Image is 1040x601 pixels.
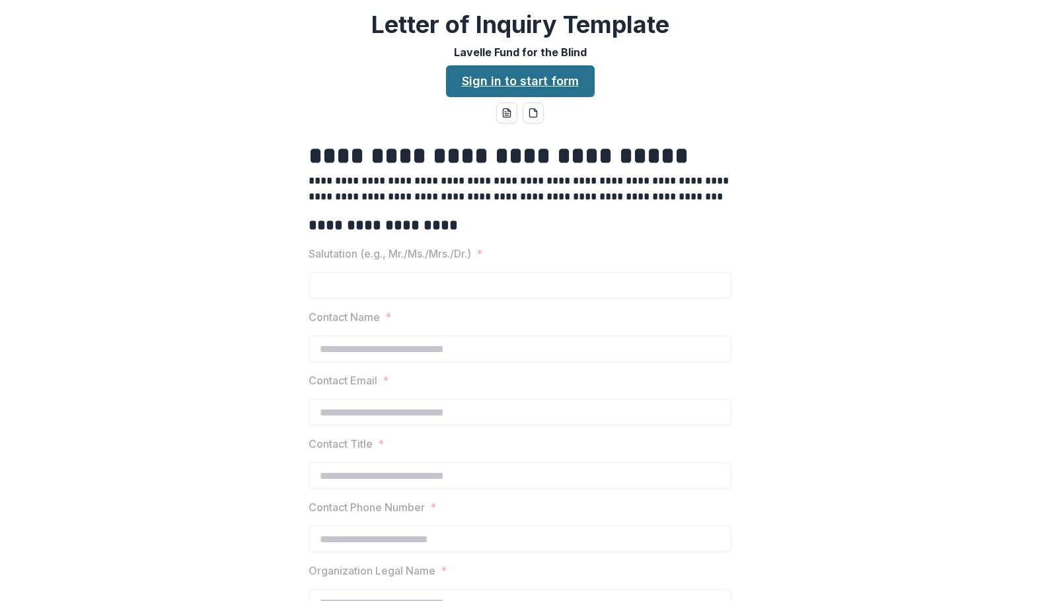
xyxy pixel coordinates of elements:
[309,563,435,579] p: Organization Legal Name
[454,44,587,60] p: Lavelle Fund for the Blind
[309,372,377,388] p: Contact Email
[446,65,595,97] a: Sign in to start form
[309,246,471,262] p: Salutation (e.g., Mr./Ms./Mrs./Dr.)
[371,11,669,39] h2: Letter of Inquiry Template
[309,309,380,325] p: Contact Name
[309,499,425,515] p: Contact Phone Number
[309,436,373,452] p: Contact Title
[496,102,517,124] button: word-download
[523,102,544,124] button: pdf-download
